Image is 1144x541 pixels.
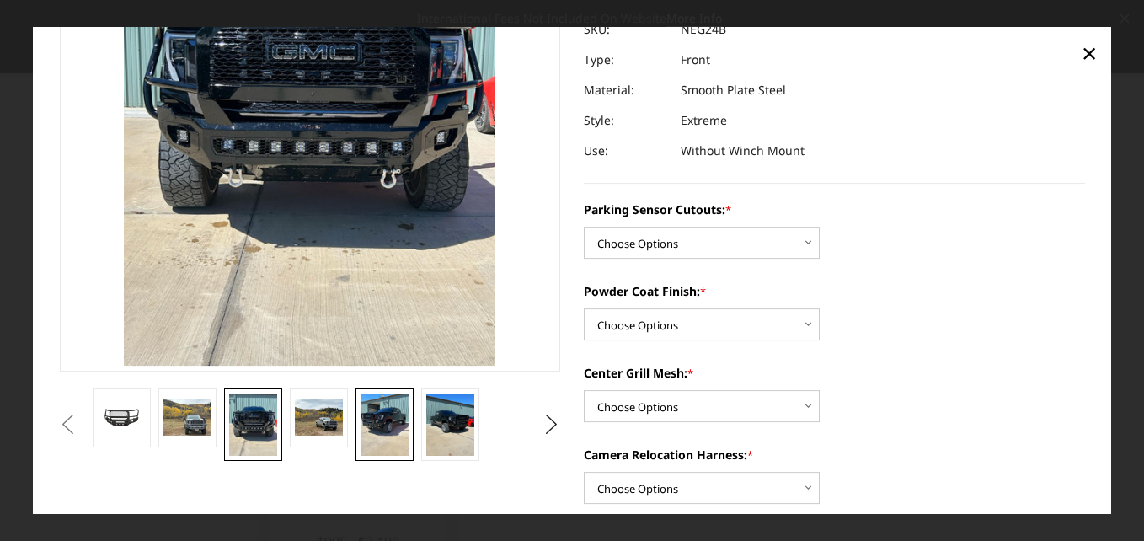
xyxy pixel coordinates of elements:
dt: Material: [584,76,668,106]
dd: Smooth Plate Steel [681,76,786,106]
span: × [1082,35,1097,71]
dd: Extreme [681,106,727,137]
img: 2024-2025 GMC 2500-3500 - Freedom Series - Extreme Front Bumper [98,407,145,429]
dt: SKU: [584,15,668,46]
dt: Style: [584,106,668,137]
img: 2024-2025 GMC 2500-3500 - Freedom Series - Extreme Front Bumper [229,394,276,457]
img: 2024-2025 GMC 2500-3500 - Freedom Series - Extreme Front Bumper [426,394,473,457]
label: Camera Relocation Harness: [584,447,1085,464]
dd: Without Winch Mount [681,137,805,167]
dd: Front [681,46,710,76]
img: 2024-2025 GMC 2500-3500 - Freedom Series - Extreme Front Bumper [295,400,342,436]
img: 2024-2025 GMC 2500-3500 - Freedom Series - Extreme Front Bumper [163,400,211,436]
dt: Type: [584,46,668,76]
button: Previous [56,412,81,437]
label: Powder Coat Finish: [584,283,1085,301]
button: Next [539,412,564,437]
a: Close [1076,40,1103,67]
dt: Use: [584,137,668,167]
dd: NEG24B [681,15,726,46]
label: Center Grill Mesh: [584,365,1085,383]
img: 2024-2025 GMC 2500-3500 - Freedom Series - Extreme Front Bumper [361,394,408,457]
label: Parking Sensor Cutouts: [584,201,1085,219]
